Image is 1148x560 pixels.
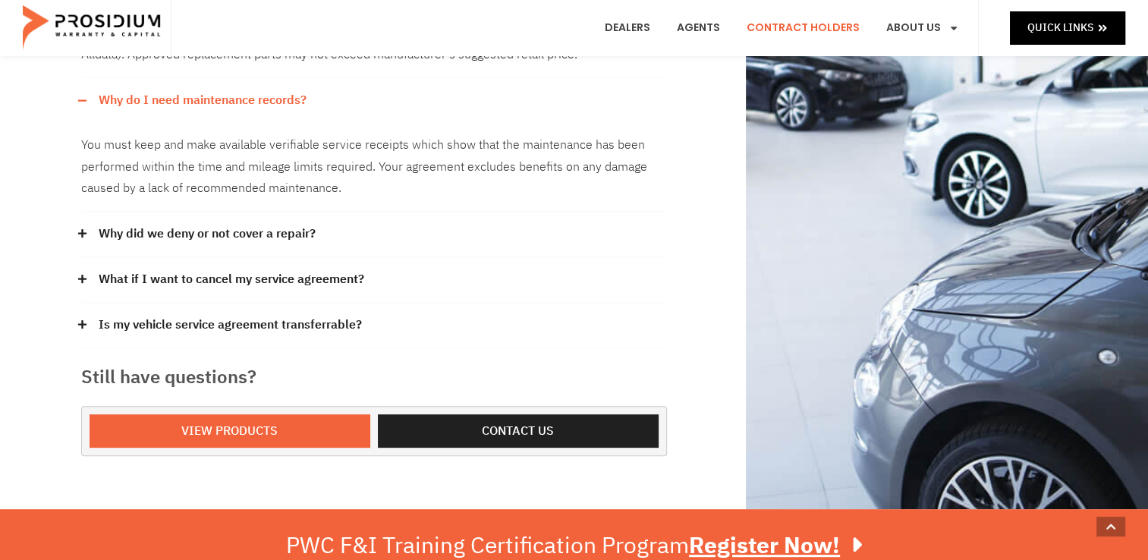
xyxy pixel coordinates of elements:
a: Contact us [378,414,659,448]
div: Is my vehicle service agreement transferrable? [81,303,667,348]
div: Why do I need maintenance records? [81,123,667,212]
span: View Products [181,420,278,442]
a: What if I want to cancel my service agreement? [99,269,364,291]
a: View Products [90,414,370,448]
div: PWC F&I Training Certification Program [286,532,862,559]
a: Why do I need maintenance records? [99,90,307,112]
span: Quick Links [1027,18,1093,37]
div: Why do I need maintenance records? [81,78,667,123]
span: Contact us [482,420,554,442]
a: Is my vehicle service agreement transferrable? [99,314,362,336]
div: What if I want to cancel my service agreement? [81,257,667,303]
a: Quick Links [1010,11,1125,44]
div: Why did we deny or not cover a repair? [81,212,667,257]
a: Why did we deny or not cover a repair? [99,223,316,245]
h3: Still have questions? [81,363,667,391]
